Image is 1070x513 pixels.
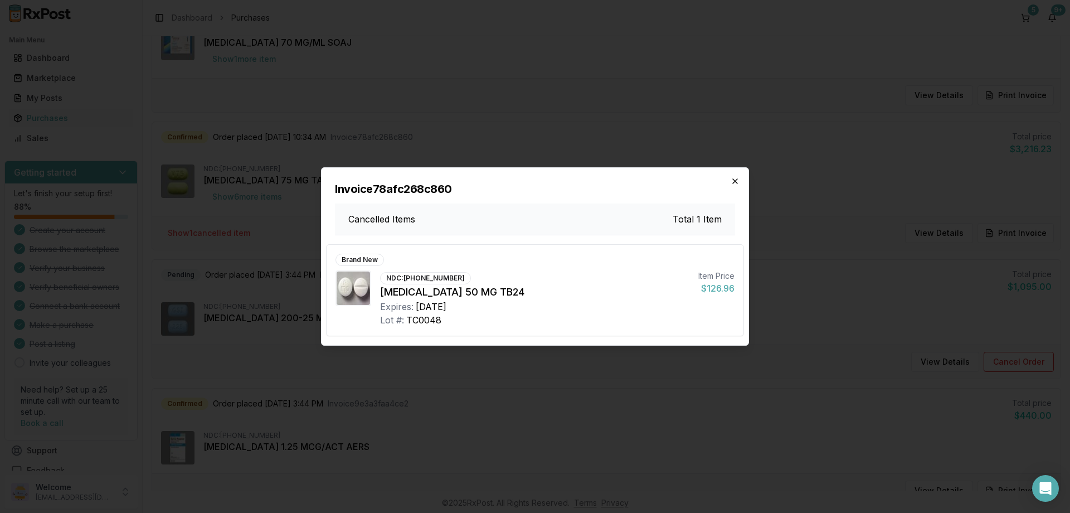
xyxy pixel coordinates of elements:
div: TC0048 [406,313,441,327]
div: Expires: [380,300,414,313]
div: [MEDICAL_DATA] 50 MG TB24 [380,284,689,300]
div: Lot #: [380,313,404,327]
div: Item Price [698,270,735,282]
h3: Total 1 Item [673,212,722,226]
div: NDC: [PHONE_NUMBER] [380,272,471,284]
div: $126.96 [698,282,735,295]
div: [DATE] [416,300,446,313]
img: Toprol XL 50 MG TB24 [337,272,370,305]
h3: Cancelled Items [348,212,415,226]
div: Brand New [335,254,384,266]
h2: Invoice 78afc268c860 [335,181,735,197]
